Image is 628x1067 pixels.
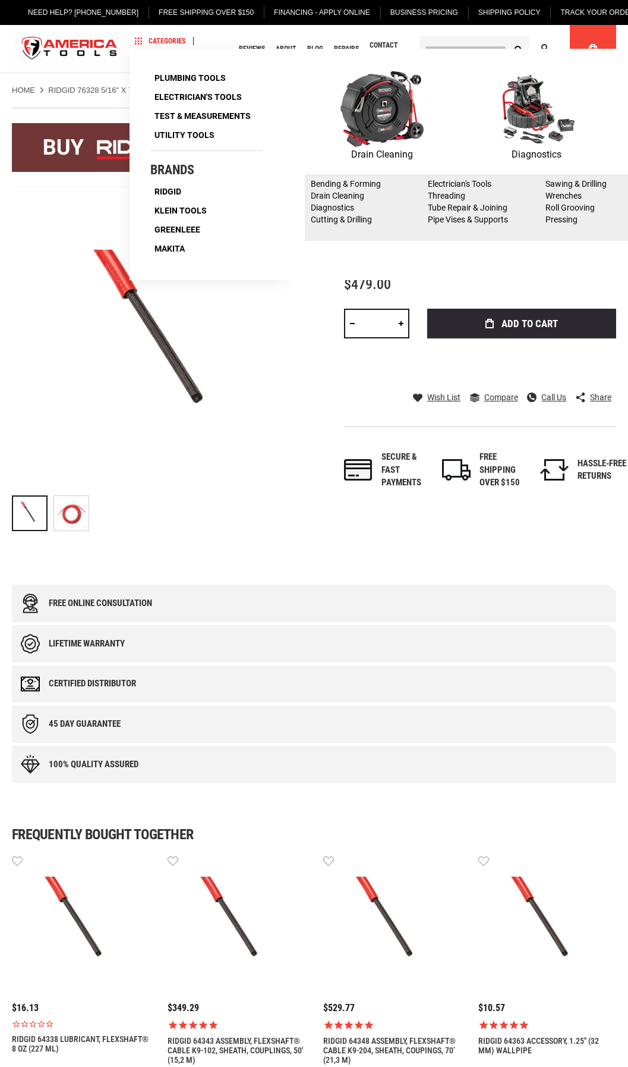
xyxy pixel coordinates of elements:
[49,760,138,770] div: 100% quality assured
[12,489,53,537] div: RIDGID 76328 5/16" X 70' FlexShaft DeadCore Cable
[329,41,364,57] a: Repairs
[501,319,558,329] span: Add to Cart
[428,215,508,224] a: Pipe Vises & Supports
[276,45,296,52] span: About
[307,45,323,52] span: Blog
[49,719,121,729] div: 45 day Guarantee
[154,206,207,215] span: Klein Tools
[323,1036,461,1065] a: RIDGID 64348 ASSEMBLY, FLEXSHAFT® CABLE K9-204, SHEATH, COUPINGS, 70’ (21,3 M)
[459,147,614,162] p: Diagnostics
[239,45,265,52] span: Reviews
[478,8,541,17] span: Shipping Policy
[48,86,258,95] strong: RIDGID 76328 5/16" X 70' FlexShaft DeadCore Cable
[470,392,518,403] a: Compare
[49,639,125,649] div: Lifetime warranty
[168,1019,305,1030] span: Rated 5.0 out of 5 stars 3 reviews
[12,187,314,489] img: RIDGID 76328 5/16" X 70' FlexShaft DeadCore Cable
[442,459,471,481] img: shipping
[545,179,607,189] a: Sawing & Drilling
[168,1002,199,1013] span: $349.29
[270,41,302,57] a: About
[311,203,354,212] a: Diagnostics
[479,451,528,489] div: FREE SHIPPING OVER $150
[150,240,189,257] a: Makita
[12,1034,150,1053] a: RIDGID 64338 LUBRICANT, FLEXSHAFT® 8 OZ (227 ML)
[334,45,359,52] span: Repairs
[428,179,491,189] a: Electrician's Tools
[311,179,381,189] a: Bending & Forming
[12,27,127,71] img: America Tools
[12,27,127,71] a: store logo
[154,131,214,139] span: Utility Tools
[130,33,191,49] a: Categories
[154,93,242,101] span: Electrician's Tools
[478,1036,616,1055] a: RIDGID 64363 ACCESSORY, 1.25" (32 MM) WALLPIPE
[168,1036,305,1065] a: RIDGID 64343 ASSEMBLY, FLEXSHAFT® CABLE K9-102, SHEATH, COUPLINGS, 50' (15,2 M)
[150,163,263,177] h4: Brands
[53,489,89,537] div: RIDGID 76328 5/16" X 70' FlexShaft DeadCore Cable
[344,276,391,293] span: $479.00
[507,37,529,60] button: Search
[582,25,604,73] a: 0
[154,225,200,234] span: Greenleee
[323,1002,355,1013] span: $529.77
[12,1002,39,1013] span: $16.13
[154,187,181,196] span: Ridgid
[427,393,460,401] span: Wish List
[150,183,185,200] a: Ridgid
[150,127,219,143] a: Utility Tools
[305,70,459,162] a: Drain Cleaning
[154,112,251,120] span: Test & Measurements
[150,108,255,124] a: Test & Measurements
[150,202,211,219] a: Klein Tools
[311,191,364,200] a: Drain Cleaning
[150,70,230,86] a: Plumbing Tools
[12,123,616,172] img: BOGO: Buy the RIDGID® 1224 Threader (26092), get the 92467 200A Stand FREE!
[154,74,226,82] span: Plumbing Tools
[233,41,270,57] a: Reviews
[425,342,618,376] iframe: Secure express checkout frame
[364,41,411,57] a: Contact Us
[323,1019,461,1030] span: Rated 5.0 out of 5 stars 5 reviews
[577,457,626,483] div: HASSLE-FREE RETURNS
[541,393,566,401] span: Call Us
[478,1002,505,1013] span: $10.57
[590,393,611,401] span: Share
[370,42,405,56] span: Contact Us
[428,191,465,200] a: Threading
[545,191,582,200] a: Wrenches
[12,85,35,96] a: Home
[49,598,152,608] div: Free online consultation
[540,459,569,481] img: returns
[12,1019,150,1028] span: Rated 0.0 out of 5 stars 0 reviews
[413,392,460,403] a: Wish List
[381,451,430,489] div: Secure & fast payments
[527,392,566,403] a: Call Us
[154,244,185,253] span: Makita
[150,221,204,238] a: Greenleee
[49,679,136,689] div: Certified Distributor
[428,203,507,212] a: Tube Repair & Joining
[135,37,185,45] span: Categories
[12,827,616,842] h1: Frequently bought together
[459,70,614,162] a: Diagnostics
[484,393,518,401] span: Compare
[305,147,459,162] p: Drain Cleaning
[545,203,595,212] a: Roll Grooving
[478,1019,616,1030] span: Rated 5.0 out of 5 stars 1 reviews
[344,459,373,481] img: payments
[54,496,89,531] img: RIDGID 76328 5/16" X 70' FlexShaft DeadCore Cable
[427,309,616,338] button: Add to Cart
[302,41,329,57] a: Blog
[545,215,577,224] a: Pressing
[311,215,372,224] a: Cutting & Drilling
[150,89,246,105] a: Electrician's Tools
